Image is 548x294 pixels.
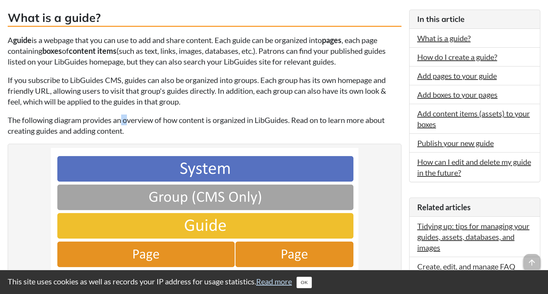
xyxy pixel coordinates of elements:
[417,109,530,129] a: Add content items (assets) to your boxes
[296,277,312,288] button: Close
[322,35,341,45] strong: pages
[13,35,32,45] strong: guide
[8,75,401,107] p: If you subscribe to LibGuides CMS, guides can also be organized into groups. Each group has its o...
[417,221,530,252] a: Tidying up: tips for managing your guides, assets, databases, and images
[42,46,62,55] strong: boxes
[8,115,401,136] p: The following diagram provides an overview of how content is organized in LibGuides. Read on to l...
[417,157,531,177] a: How can I edit and delete my guide in the future?
[417,33,471,43] a: What is a guide?
[256,277,292,286] a: Read more
[417,90,498,99] a: Add boxes to your pages
[8,35,401,67] p: A is a webpage that you can use to add and share content. Each guide can be organized into , each...
[523,255,540,264] a: arrow_upward
[417,262,515,282] a: Create, edit, and manage FAQ entries
[417,138,494,148] a: Publish your new guide
[417,71,497,80] a: Add pages to your guide
[8,10,401,27] h3: What is a guide?
[417,203,471,212] span: Related articles
[417,14,532,25] h3: In this article
[417,52,497,61] a: How do I create a guide?
[523,254,540,271] span: arrow_upward
[69,46,117,55] strong: content items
